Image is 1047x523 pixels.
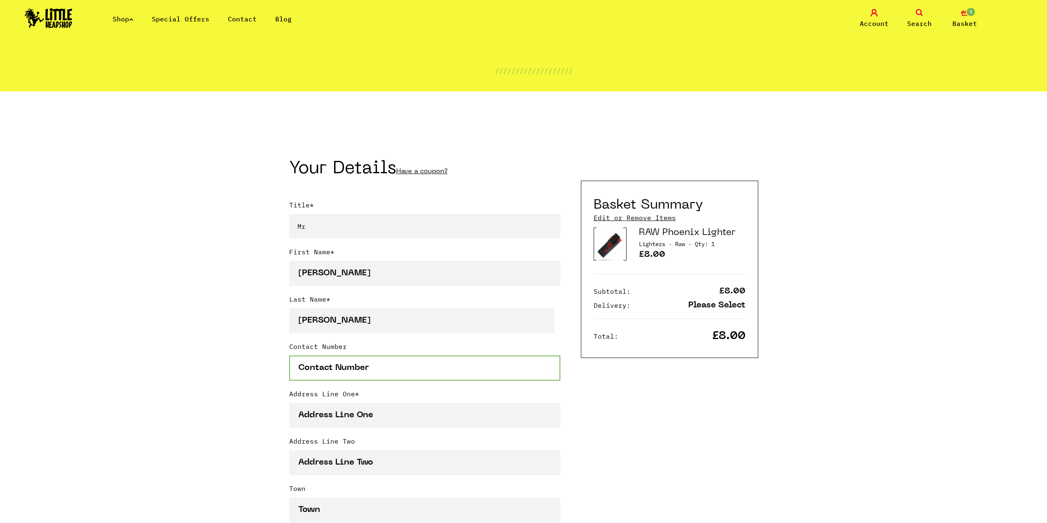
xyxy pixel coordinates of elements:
p: Please Select [688,301,745,310]
input: Town [289,497,560,523]
input: Address Line One [289,403,560,428]
label: Address Line One [289,389,560,403]
p: Total: [594,331,618,341]
span: Account [860,19,889,28]
a: Search [899,9,940,28]
label: Contact Number [289,342,560,356]
a: Contact [228,15,257,23]
span: Category [639,240,672,248]
input: Contact Number [289,356,560,381]
label: First Name [289,247,560,261]
span: Quantity [695,240,715,248]
label: Last Name [289,294,560,308]
p: /////////////////// [495,66,573,76]
label: Title [289,200,560,214]
p: £8.00 [719,287,745,296]
p: Subtotal: [594,286,631,296]
h2: Your Details [289,161,560,179]
span: Search [907,19,932,28]
label: Town [289,483,560,497]
img: Product [597,227,623,260]
span: 1 [966,7,976,17]
a: Have a coupon? [396,168,448,175]
p: £8.00 [712,332,745,341]
h2: Basket Summary [594,198,703,213]
a: Special Offers [152,15,209,23]
input: Address Line Two [289,450,560,475]
span: Brand [675,240,692,248]
a: Edit or Remove Items [594,213,676,222]
a: Shop [113,15,133,23]
a: Blog [275,15,292,23]
input: First Name [289,261,560,286]
img: Little Head Shop Logo [25,8,72,28]
p: Delivery: [594,300,631,310]
span: Basket [952,19,977,28]
input: Last Name [289,308,555,333]
a: RAW Phoenix Lighter [639,228,736,237]
label: Address Line Two [289,436,560,450]
p: £8.00 [639,251,745,261]
a: 1 Basket [944,9,985,28]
